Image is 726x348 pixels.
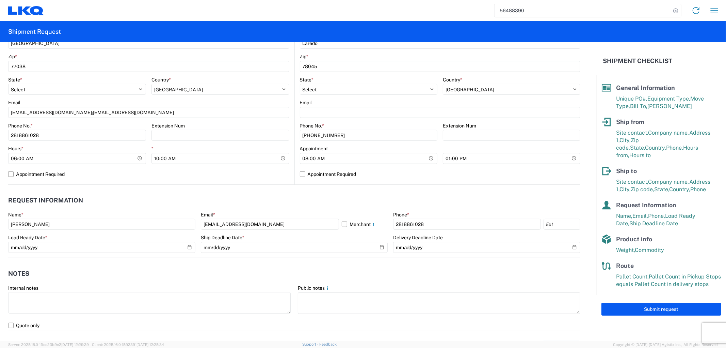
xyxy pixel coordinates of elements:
[666,145,683,151] span: Phone,
[619,186,631,193] span: City,
[300,100,312,106] label: Email
[616,84,675,91] span: General Information
[393,212,409,218] label: Phone
[669,186,690,193] span: Country,
[300,54,309,60] label: Zip
[342,219,388,230] label: Merchant
[616,130,648,136] span: Site contact,
[300,169,581,180] label: Appointment Required
[8,320,580,331] label: Quote only
[201,212,215,218] label: Email
[616,273,721,287] span: Pallet Count in Pickup Stops equals Pallet Count in delivery stops
[151,123,185,129] label: Extension Num
[631,186,654,193] span: Zip code,
[616,262,634,269] span: Route
[8,197,83,204] h2: Request Information
[616,201,676,209] span: Request Information
[648,179,689,185] span: Company name,
[645,145,666,151] span: Country,
[443,77,462,83] label: Country
[629,152,651,158] span: Hours to
[616,213,632,219] span: Name,
[92,343,164,347] span: Client: 2025.16.0-1592391
[601,303,721,316] button: Submit request
[300,123,324,129] label: Phone No.
[201,234,244,241] label: Ship Deadline Date
[8,146,23,152] label: Hours
[136,343,164,347] span: [DATE] 12:25:34
[544,219,580,230] input: Ext
[632,213,648,219] span: Email,
[8,123,33,129] label: Phone No.
[8,343,89,347] span: Server: 2025.16.0-1ffcc23b9e2
[616,247,635,253] span: Weight,
[8,77,22,83] label: State
[319,342,337,346] a: Feedback
[616,95,647,102] span: Unique PO#,
[300,77,314,83] label: State
[603,57,672,65] h2: Shipment Checklist
[648,213,665,219] span: Phone,
[629,220,678,227] span: Ship Deadline Date
[151,77,171,83] label: Country
[654,186,669,193] span: State,
[616,118,644,125] span: Ship from
[495,4,671,17] input: Shipment, tracking or reference number
[8,28,61,36] h2: Shipment Request
[647,103,692,109] span: [PERSON_NAME]
[613,342,718,348] span: Copyright © [DATE]-[DATE] Agistix Inc., All Rights Reserved
[8,54,17,60] label: Zip
[635,247,664,253] span: Commodity
[298,285,330,291] label: Public notes
[393,234,443,241] label: Delivery Deadline Date
[630,103,647,109] span: Bill To,
[648,130,689,136] span: Company name,
[630,145,645,151] span: State,
[616,179,648,185] span: Site contact,
[690,186,706,193] span: Phone
[8,100,20,106] label: Email
[616,167,637,175] span: Ship to
[8,212,23,218] label: Name
[300,146,328,152] label: Appointment
[619,137,631,143] span: City,
[8,285,38,291] label: Internal notes
[616,236,652,243] span: Product info
[443,123,476,129] label: Extension Num
[61,343,89,347] span: [DATE] 12:29:29
[8,169,289,180] label: Appointment Required
[8,234,47,241] label: Load Ready Date
[8,270,29,277] h2: Notes
[647,95,690,102] span: Equipment Type,
[616,273,649,280] span: Pallet Count,
[302,342,319,346] a: Support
